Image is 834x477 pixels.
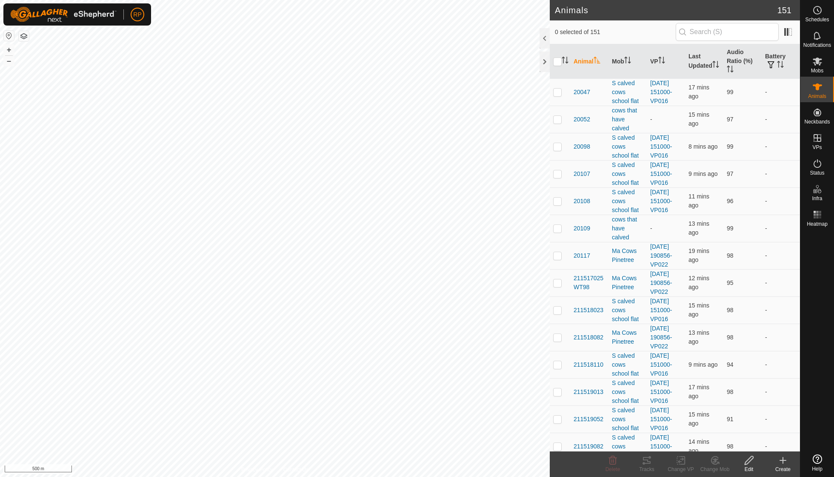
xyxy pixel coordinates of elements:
span: 22 Sep 2025 at 5:08 AM [688,438,709,454]
td: - [762,324,800,351]
span: Heatmap [807,221,828,227]
span: 22 Sep 2025 at 5:04 AM [688,247,709,263]
a: [DATE] 190856-VP022 [650,325,672,350]
a: [DATE] 151000-VP016 [650,434,672,459]
div: cows that have calved [612,106,643,133]
span: 99 [727,143,734,150]
th: Mob [608,44,647,79]
span: 211519013 [574,388,603,397]
img: Gallagher Logo [10,7,117,22]
span: 22 Sep 2025 at 5:14 AM [688,361,717,368]
span: Infra [812,196,822,201]
span: Schedules [805,17,829,22]
span: 151 [777,4,791,17]
span: 22 Sep 2025 at 5:10 AM [688,220,709,236]
span: 22 Sep 2025 at 5:15 AM [688,143,717,150]
span: 98 [727,334,734,341]
th: VP [647,44,685,79]
td: - [762,187,800,215]
a: [DATE] 151000-VP016 [650,189,672,213]
a: [DATE] 151000-VP016 [650,352,672,377]
span: 91 [727,416,734,422]
span: 20107 [574,170,590,178]
span: 94 [727,361,734,368]
a: [DATE] 190856-VP022 [650,270,672,295]
td: - [762,433,800,460]
div: S calved cows school flat [612,406,643,433]
th: Last Updated [685,44,723,79]
a: Privacy Policy [241,466,273,474]
p-sorticon: Activate to sort [624,58,631,65]
span: 20047 [574,88,590,97]
a: Help [800,451,834,475]
p-sorticon: Activate to sort [562,58,568,65]
td: - [762,378,800,405]
a: [DATE] 151000-VP016 [650,134,672,159]
a: [DATE] 151000-VP016 [650,298,672,322]
span: Neckbands [804,119,830,124]
span: 98 [727,252,734,259]
div: Create [766,466,800,473]
div: S calved cows school flat [612,351,643,378]
span: Delete [606,466,620,472]
span: 97 [727,116,734,123]
p-sorticon: Activate to sort [777,62,784,69]
div: S calved cows school flat [612,133,643,160]
th: Battery [762,44,800,79]
span: 97 [727,170,734,177]
p-sorticon: Activate to sort [594,58,600,65]
span: 22 Sep 2025 at 5:11 AM [688,275,709,290]
span: 211519052 [574,415,603,424]
td: - [762,106,800,133]
td: - [762,296,800,324]
p-sorticon: Activate to sort [658,58,665,65]
h2: Animals [555,5,777,15]
span: 98 [727,388,734,395]
span: 22 Sep 2025 at 5:08 AM [688,302,709,318]
td: - [762,269,800,296]
div: Ma Cows Pinetree [612,328,643,346]
span: 211518023 [574,306,603,315]
div: Edit [732,466,766,473]
td: - [762,160,800,187]
td: - [762,215,800,242]
span: 99 [727,225,734,232]
span: 95 [727,279,734,286]
span: Notifications [803,43,831,48]
div: Change VP [664,466,698,473]
td: - [762,78,800,106]
span: 22 Sep 2025 at 5:05 AM [688,84,709,100]
button: Map Layers [19,31,29,41]
a: [DATE] 151000-VP016 [650,80,672,104]
span: VPs [812,145,822,150]
div: S calved cows school flat [612,379,643,405]
span: 211519082 [574,442,603,451]
div: Ma Cows Pinetree [612,247,643,264]
a: [DATE] 151000-VP016 [650,407,672,431]
app-display-virtual-paddock-transition: - [650,225,652,232]
td: - [762,405,800,433]
span: 22 Sep 2025 at 5:13 AM [688,170,717,177]
span: 22 Sep 2025 at 5:09 AM [688,329,709,345]
span: 96 [727,198,734,204]
div: S calved cows school flat [612,79,643,106]
div: cows that have calved [612,215,643,242]
span: Help [812,466,823,471]
span: Animals [808,94,826,99]
p-sorticon: Activate to sort [712,62,719,69]
td: - [762,242,800,269]
span: 211518110 [574,360,603,369]
button: + [4,45,14,55]
th: Audio Ratio (%) [723,44,762,79]
span: 20108 [574,197,590,206]
span: 98 [727,307,734,313]
span: 22 Sep 2025 at 5:12 AM [688,193,709,209]
span: Status [810,170,824,175]
span: 98 [727,443,734,450]
input: Search (S) [676,23,779,41]
span: RP [133,10,141,19]
span: 22 Sep 2025 at 5:07 AM [688,411,709,427]
td: - [762,133,800,160]
span: 99 [727,89,734,95]
a: [DATE] 151000-VP016 [650,379,672,404]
